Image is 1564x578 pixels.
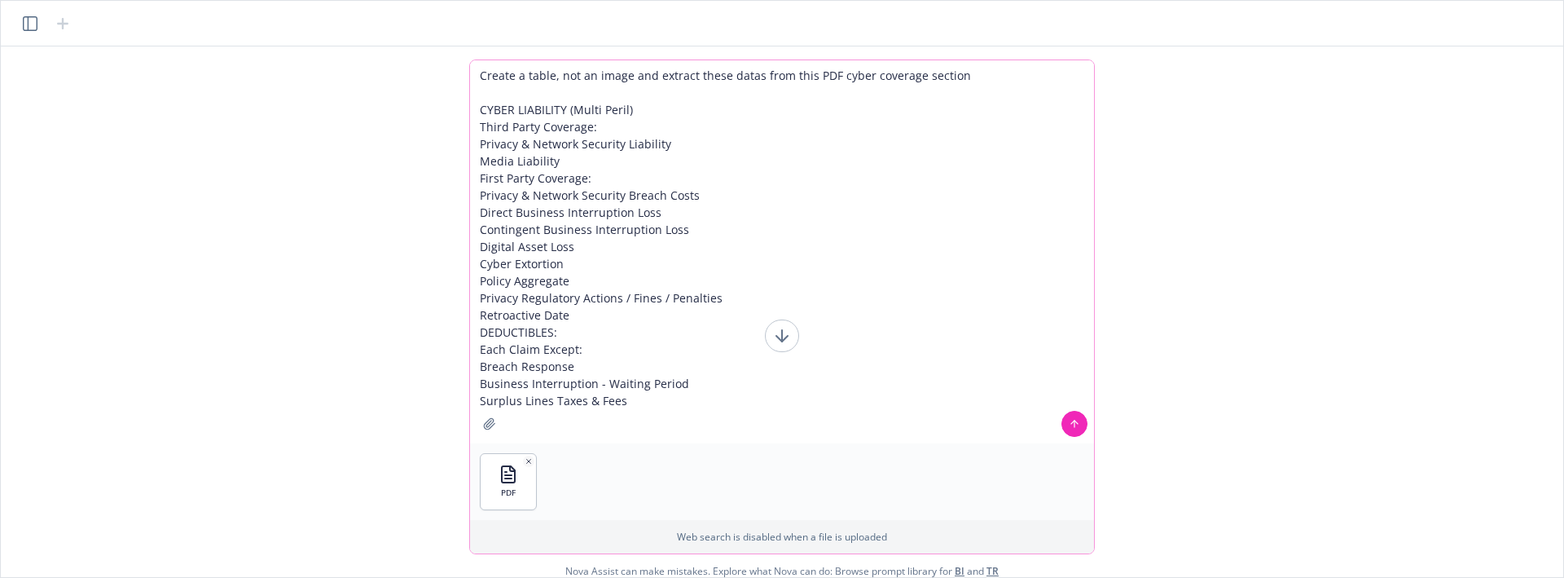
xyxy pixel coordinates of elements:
a: TR [986,564,999,578]
p: Web search is disabled when a file is uploaded [480,530,1084,544]
textarea: Create a table, not an image and extract these datas from this PDF cyber coverage section CYBER L... [470,60,1094,443]
a: BI [955,564,964,578]
span: PDF [501,488,516,498]
button: PDF [481,454,536,510]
